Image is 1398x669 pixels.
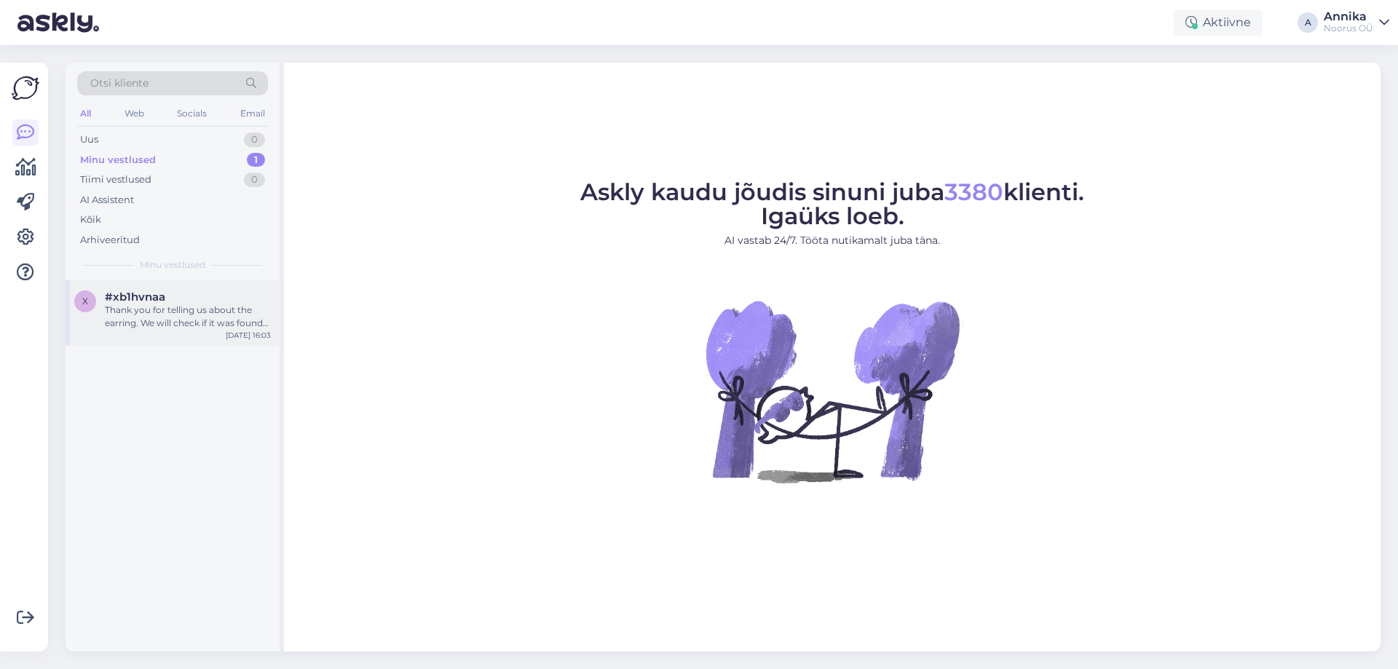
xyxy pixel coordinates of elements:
[244,173,265,187] div: 0
[77,104,94,123] div: All
[80,233,140,248] div: Arhiveeritud
[580,233,1084,248] p: AI vastab 24/7. Tööta nutikamalt juba täna.
[80,132,98,147] div: Uus
[80,173,151,187] div: Tiimi vestlused
[122,104,147,123] div: Web
[701,260,963,522] img: No Chat active
[80,193,134,207] div: AI Assistent
[580,178,1084,230] span: Askly kaudu jõudis sinuni juba klienti. Igaüks loeb.
[1174,9,1263,36] div: Aktiivne
[944,178,1003,206] span: 3380
[174,104,210,123] div: Socials
[90,76,149,91] span: Otsi kliente
[1298,12,1318,33] div: A
[80,213,101,227] div: Kõik
[237,104,268,123] div: Email
[1324,11,1373,23] div: Annika
[105,304,271,330] div: Thank you for telling us about the earring. We will check if it was found in room 302.
[1324,23,1373,34] div: Noorus OÜ
[247,153,265,167] div: 1
[105,290,165,304] span: #xb1hvnaa
[82,296,88,306] span: x
[12,74,39,102] img: Askly Logo
[80,153,156,167] div: Minu vestlused
[226,330,271,341] div: [DATE] 16:03
[244,132,265,147] div: 0
[1324,11,1389,34] a: AnnikaNoorus OÜ
[140,258,205,272] span: Minu vestlused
